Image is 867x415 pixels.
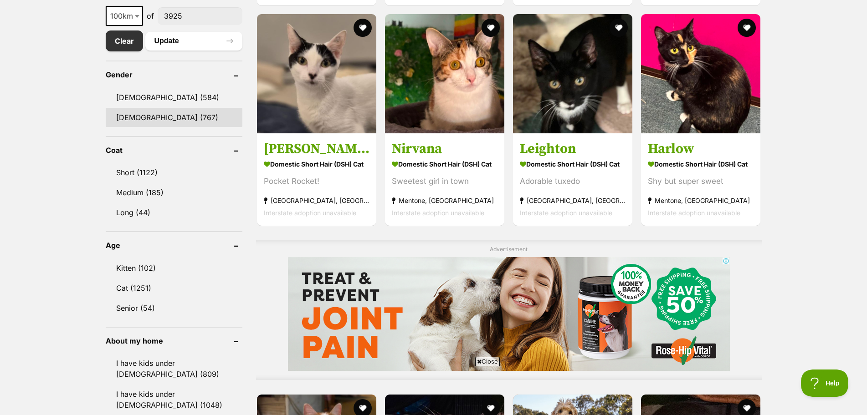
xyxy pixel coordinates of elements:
button: favourite [354,19,372,37]
div: Sweetest girl in town [392,175,498,187]
a: [DEMOGRAPHIC_DATA] (767) [106,108,242,127]
img: Harlow - Domestic Short Hair (DSH) Cat [641,14,760,133]
header: Coat [106,146,242,154]
a: Short (1122) [106,163,242,182]
img: Nicola - Domestic Short Hair (DSH) Cat [257,14,376,133]
strong: [GEOGRAPHIC_DATA], [GEOGRAPHIC_DATA] [520,194,626,207]
header: About my home [106,337,242,345]
button: Update [145,32,242,50]
h3: Leighton [520,140,626,157]
a: Clear [106,30,143,51]
a: I have kids under [DEMOGRAPHIC_DATA] (1048) [106,385,242,415]
img: Leighton - Domestic Short Hair (DSH) Cat [513,14,632,133]
iframe: Advertisement [288,257,730,371]
span: 100km [106,6,143,26]
a: Senior (54) [106,299,242,318]
a: Cat (1251) [106,278,242,298]
div: Adorable tuxedo [520,175,626,187]
div: Shy but super sweet [648,175,754,187]
strong: Mentone, [GEOGRAPHIC_DATA] [392,194,498,207]
div: Pocket Rocket! [264,175,369,187]
button: favourite [738,19,756,37]
h3: Harlow [648,140,754,157]
span: Close [475,357,500,366]
span: Interstate adoption unavailable [264,209,356,217]
header: Age [106,241,242,249]
strong: Domestic Short Hair (DSH) Cat [392,157,498,171]
iframe: Help Scout Beacon - Open [801,369,849,397]
h3: Nirvana [392,140,498,157]
a: I have kids under [DEMOGRAPHIC_DATA] (809) [106,354,242,384]
a: [DEMOGRAPHIC_DATA] (584) [106,88,242,107]
iframe: Advertisement [268,369,600,410]
strong: Domestic Short Hair (DSH) Cat [264,157,369,171]
a: Nirvana Domestic Short Hair (DSH) Cat Sweetest girl in town Mentone, [GEOGRAPHIC_DATA] Interstate... [385,133,504,226]
strong: Domestic Short Hair (DSH) Cat [520,157,626,171]
span: of [147,10,154,21]
img: Nirvana - Domestic Short Hair (DSH) Cat [385,14,504,133]
span: Interstate adoption unavailable [392,209,484,217]
span: 100km [107,10,142,22]
a: Medium (185) [106,183,242,202]
button: favourite [482,19,500,37]
span: Interstate adoption unavailable [648,209,740,217]
div: Advertisement [256,240,762,380]
header: Gender [106,71,242,79]
h3: [PERSON_NAME] [264,140,369,157]
a: [PERSON_NAME] Domestic Short Hair (DSH) Cat Pocket Rocket! [GEOGRAPHIC_DATA], [GEOGRAPHIC_DATA] I... [257,133,376,226]
a: Kitten (102) [106,258,242,278]
button: favourite [610,19,628,37]
strong: [GEOGRAPHIC_DATA], [GEOGRAPHIC_DATA] [264,194,369,207]
a: Long (44) [106,203,242,222]
a: Harlow Domestic Short Hair (DSH) Cat Shy but super sweet Mentone, [GEOGRAPHIC_DATA] Interstate ad... [641,133,760,226]
span: Interstate adoption unavailable [520,209,612,217]
a: Leighton Domestic Short Hair (DSH) Cat Adorable tuxedo [GEOGRAPHIC_DATA], [GEOGRAPHIC_DATA] Inter... [513,133,632,226]
strong: Domestic Short Hair (DSH) Cat [648,157,754,171]
strong: Mentone, [GEOGRAPHIC_DATA] [648,194,754,207]
input: postcode [158,7,242,25]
